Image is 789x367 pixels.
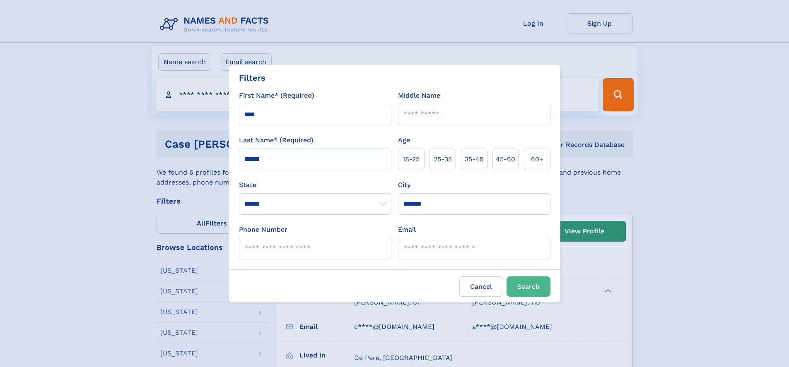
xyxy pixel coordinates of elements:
[239,225,287,235] label: Phone Number
[239,72,265,84] div: Filters
[239,135,314,145] label: Last Name* (Required)
[459,276,503,297] label: Cancel
[239,180,391,190] label: State
[465,154,483,164] span: 35‑45
[398,225,416,235] label: Email
[398,91,440,101] label: Middle Name
[496,154,515,164] span: 45‑60
[398,135,410,145] label: Age
[507,276,550,297] button: Search
[398,180,410,190] label: City
[403,154,420,164] span: 18‑25
[434,154,452,164] span: 25‑35
[531,154,543,164] span: 60+
[239,91,314,101] label: First Name* (Required)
